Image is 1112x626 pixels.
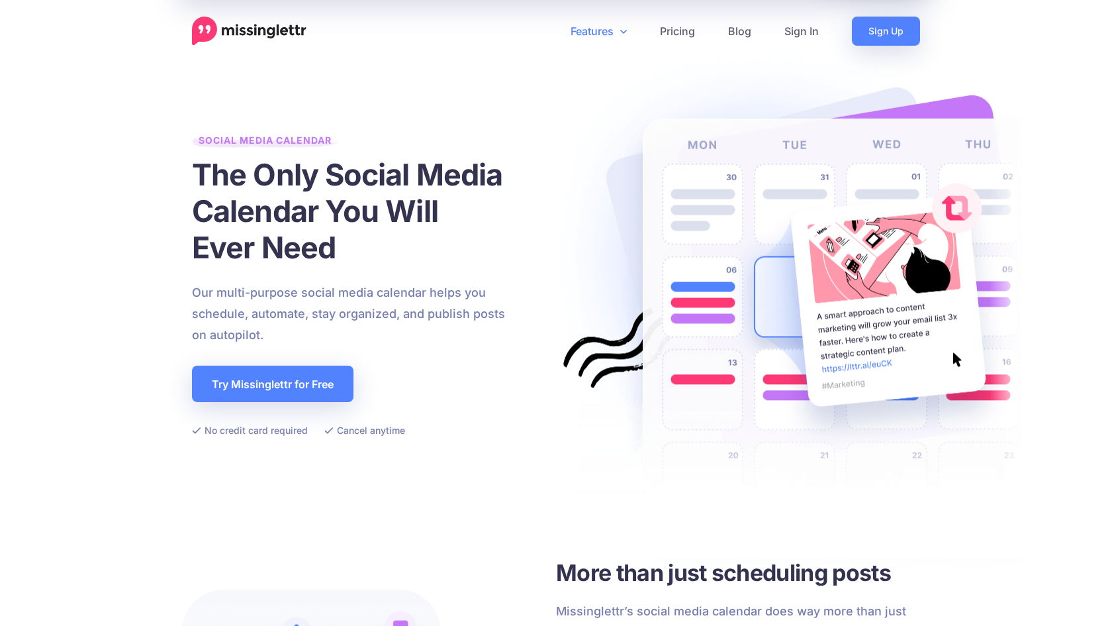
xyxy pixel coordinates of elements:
a: Sign In [768,17,835,46]
li: No credit card required [192,422,308,439]
a: Blog [712,17,768,46]
span: Social Media Calendar [192,134,338,152]
a: Pricing [643,17,712,46]
a: Try Missinglettr for Free [192,366,353,402]
a: Features [554,17,643,46]
h3: More than just scheduling posts [556,558,930,588]
p: Our multi-purpose social media calendar helps you schedule, automate, stay organized, and publish... [192,282,520,346]
li: Cancel anytime [324,422,405,439]
a: Sign Up [852,17,920,46]
h1: The Only Social Media Calendar You Will Ever Need [192,156,520,266]
a: Home [192,17,306,46]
